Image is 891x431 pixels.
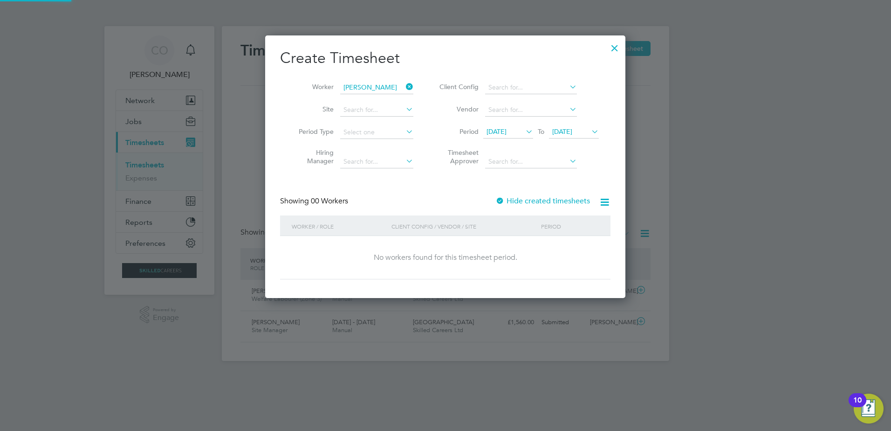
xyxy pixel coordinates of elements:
button: Open Resource Center, 10 new notifications [854,394,884,424]
label: Vendor [437,105,479,113]
div: Worker / Role [289,215,389,237]
div: 10 [853,400,862,412]
label: Period [437,127,479,136]
input: Search for... [485,81,577,94]
div: Client Config / Vendor / Site [389,215,539,237]
label: Site [292,105,334,113]
input: Search for... [340,155,413,168]
span: [DATE] [552,127,572,136]
label: Hide created timesheets [495,196,590,206]
h2: Create Timesheet [280,49,610,68]
div: Period [539,215,601,237]
input: Select one [340,126,413,139]
label: Period Type [292,127,334,136]
label: Worker [292,83,334,91]
label: Timesheet Approver [437,148,479,165]
input: Search for... [340,81,413,94]
span: [DATE] [487,127,507,136]
label: Client Config [437,83,479,91]
input: Search for... [485,155,577,168]
div: Showing [280,196,350,206]
span: 00 Workers [311,196,348,206]
div: No workers found for this timesheet period. [289,253,601,263]
input: Search for... [485,104,577,117]
label: Hiring Manager [292,148,334,165]
input: Search for... [340,104,413,117]
span: To [535,125,547,138]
